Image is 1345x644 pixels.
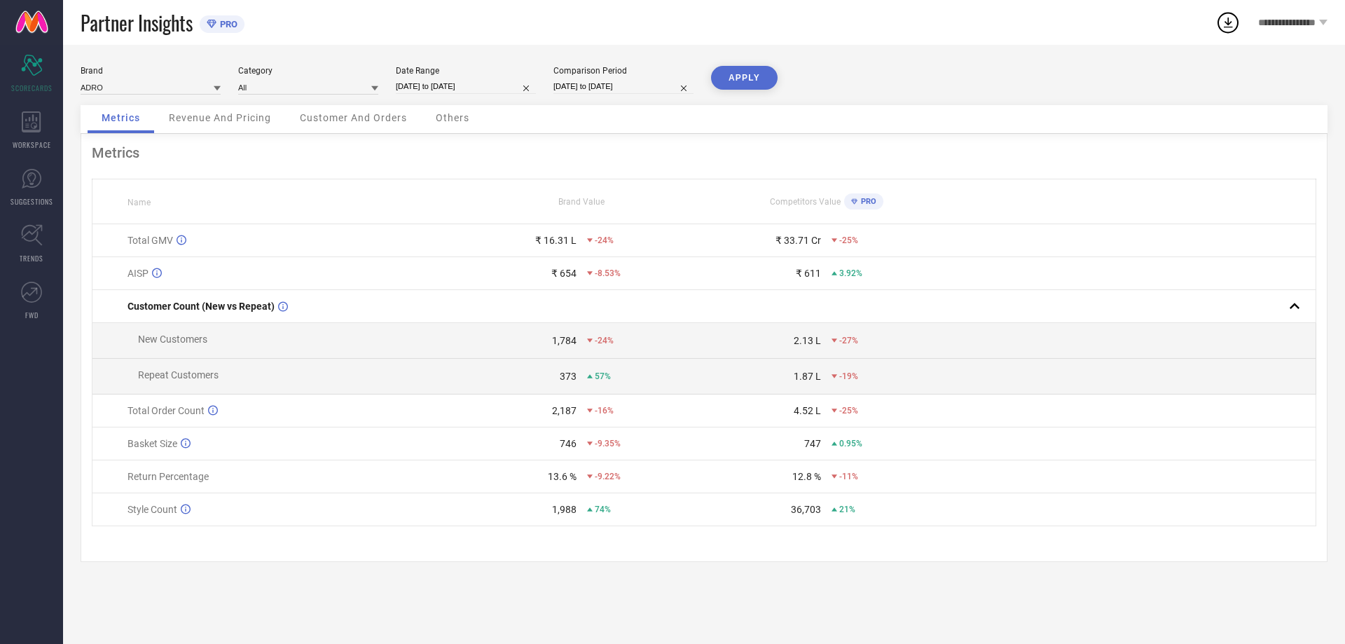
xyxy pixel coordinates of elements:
[436,112,469,123] span: Others
[560,438,577,449] div: 746
[770,197,841,207] span: Competitors Value
[796,268,821,279] div: ₹ 611
[792,471,821,482] div: 12.8 %
[839,235,858,245] span: -25%
[127,268,149,279] span: AISP
[794,405,821,416] div: 4.52 L
[11,196,53,207] span: SUGGESTIONS
[595,472,621,481] span: -9.22%
[138,334,207,345] span: New Customers
[1215,10,1241,35] div: Open download list
[127,198,151,207] span: Name
[396,66,536,76] div: Date Range
[13,139,51,150] span: WORKSPACE
[127,301,275,312] span: Customer Count (New vs Repeat)
[595,439,621,448] span: -9.35%
[127,471,209,482] span: Return Percentage
[138,369,219,381] span: Repeat Customers
[553,79,694,94] input: Select comparison period
[300,112,407,123] span: Customer And Orders
[127,405,205,416] span: Total Order Count
[804,438,821,449] div: 747
[558,197,605,207] span: Brand Value
[839,371,858,381] span: -19%
[839,336,858,345] span: -27%
[25,310,39,320] span: FWD
[127,504,177,515] span: Style Count
[857,197,876,206] span: PRO
[127,235,173,246] span: Total GMV
[839,472,858,481] span: -11%
[791,504,821,515] div: 36,703
[552,335,577,346] div: 1,784
[396,79,536,94] input: Select date range
[535,235,577,246] div: ₹ 16.31 L
[92,144,1316,161] div: Metrics
[595,336,614,345] span: -24%
[839,406,858,416] span: -25%
[553,66,694,76] div: Comparison Period
[775,235,821,246] div: ₹ 33.71 Cr
[216,19,237,29] span: PRO
[127,438,177,449] span: Basket Size
[20,253,43,263] span: TRENDS
[794,335,821,346] div: 2.13 L
[238,66,378,76] div: Category
[81,8,193,37] span: Partner Insights
[11,83,53,93] span: SCORECARDS
[595,268,621,278] span: -8.53%
[552,504,577,515] div: 1,988
[839,439,862,448] span: 0.95%
[839,268,862,278] span: 3.92%
[595,235,614,245] span: -24%
[552,405,577,416] div: 2,187
[102,112,140,123] span: Metrics
[548,471,577,482] div: 13.6 %
[794,371,821,382] div: 1.87 L
[595,371,611,381] span: 57%
[595,505,611,514] span: 74%
[560,371,577,382] div: 373
[839,505,855,514] span: 21%
[711,66,778,90] button: APPLY
[551,268,577,279] div: ₹ 654
[169,112,271,123] span: Revenue And Pricing
[81,66,221,76] div: Brand
[595,406,614,416] span: -16%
